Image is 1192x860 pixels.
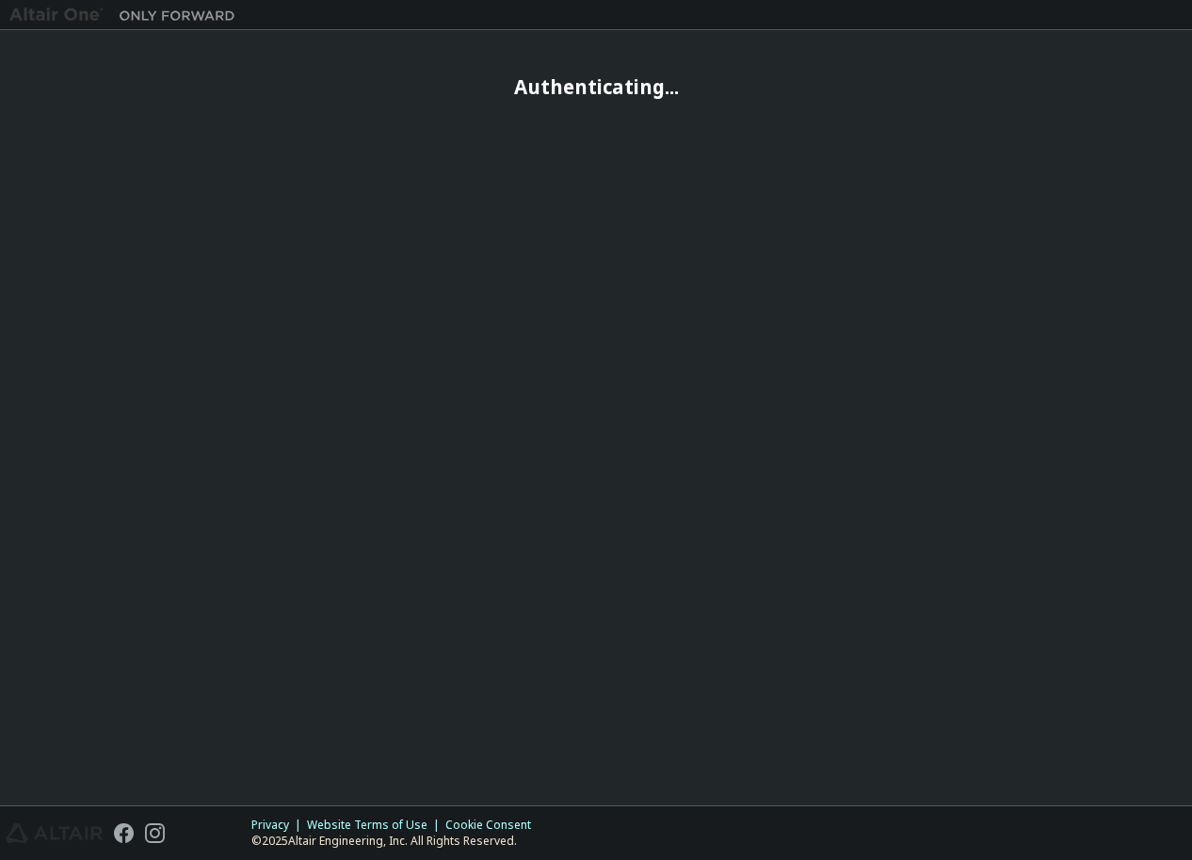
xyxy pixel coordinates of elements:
[307,818,445,833] div: Website Terms of Use
[114,823,134,843] img: facebook.svg
[9,74,1183,99] h2: Authenticating...
[445,818,542,833] div: Cookie Consent
[9,6,245,24] img: Altair One
[6,823,103,843] img: altair_logo.svg
[251,818,307,833] div: Privacy
[251,833,542,849] p: © 2025 Altair Engineering, Inc. All Rights Reserved.
[145,823,165,843] img: instagram.svg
